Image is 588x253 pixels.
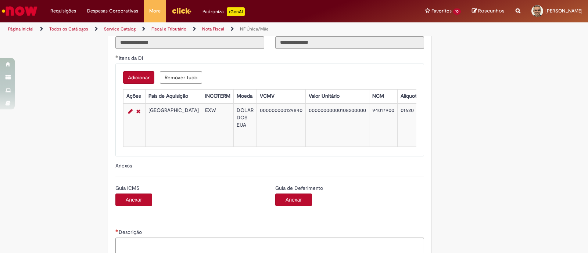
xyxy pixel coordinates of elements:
[545,8,582,14] span: [PERSON_NAME]
[369,104,397,147] td: 94017900
[233,89,257,103] th: Moeda
[275,36,424,49] input: Cofins Recolhido
[119,55,144,61] span: Itens da DI
[431,7,452,15] span: Favoritos
[115,36,264,49] input: PIS/PASEP Recolhido
[123,71,154,84] button: Add a row for Itens da DI
[6,22,387,36] ul: Trilhas de página
[1,4,39,18] img: ServiceNow
[115,55,119,58] span: Obrigatório Preenchido
[478,7,505,14] span: Rascunhos
[126,107,135,116] a: Editar Linha 1
[145,89,202,103] th: País de Aquisição
[202,104,233,147] td: EXW
[151,26,186,32] a: Fiscal e Tributário
[115,162,132,169] label: Anexos
[397,104,428,147] td: 01620
[149,7,161,15] span: More
[50,7,76,15] span: Requisições
[115,185,141,191] span: Guia ICMS
[8,26,33,32] a: Página inicial
[275,185,325,191] span: Guia de Deferimento
[145,104,202,147] td: [GEOGRAPHIC_DATA]
[240,26,269,32] a: NF Única/Mãe
[123,89,145,103] th: Ações
[172,5,191,16] img: click_logo_yellow_360x200.png
[305,104,369,147] td: 00000000000108200000
[49,26,88,32] a: Todos os Catálogos
[115,194,152,206] button: Anexar
[397,89,428,103] th: Alíquota I.I.
[257,89,305,103] th: VCMV
[275,194,312,206] button: Anexar
[227,7,245,16] p: +GenAi
[135,107,142,116] a: Remover linha 1
[453,8,461,15] span: 10
[87,7,138,15] span: Despesas Corporativas
[305,89,369,103] th: Valor Unitário
[119,229,143,235] span: Descrição
[369,89,397,103] th: NCM
[202,7,245,16] div: Padroniza
[160,71,202,84] button: Remove all rows for Itens da DI
[115,229,119,232] span: Necessários
[257,104,305,147] td: 000000000129840
[202,89,233,103] th: INCOTERM
[104,26,136,32] a: Service Catalog
[233,104,257,147] td: DOLAR DOS EUA
[472,8,505,15] a: Rascunhos
[202,26,224,32] a: Nota Fiscal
